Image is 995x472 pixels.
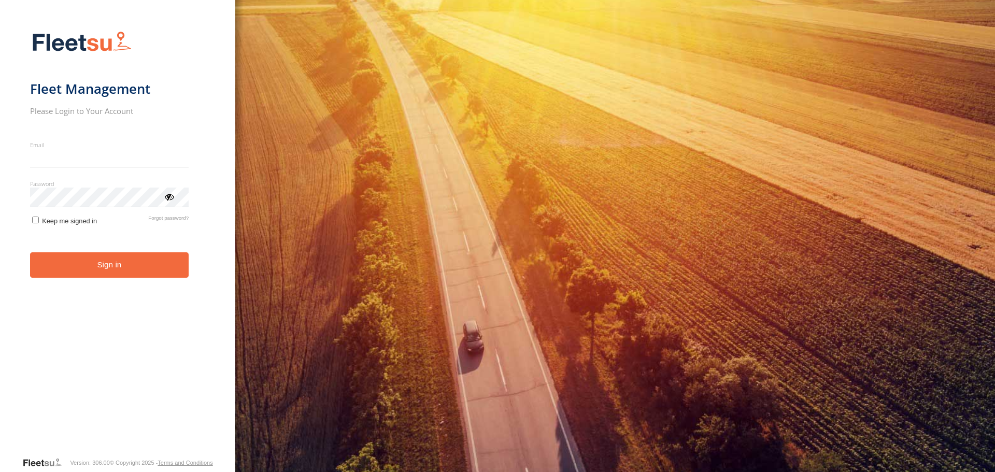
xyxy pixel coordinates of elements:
div: © Copyright 2025 - [110,460,213,466]
button: Sign in [30,252,189,278]
a: Forgot password? [148,215,189,225]
label: Email [30,141,189,149]
span: Keep me signed in [42,217,97,225]
div: Version: 306.00 [70,460,109,466]
form: main [30,25,206,456]
div: ViewPassword [164,191,174,202]
img: Fleetsu [30,29,134,55]
h2: Please Login to Your Account [30,106,189,116]
h1: Fleet Management [30,80,189,97]
input: Keep me signed in [32,217,39,223]
label: Password [30,180,189,188]
a: Terms and Conditions [158,460,212,466]
a: Visit our Website [22,457,70,468]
